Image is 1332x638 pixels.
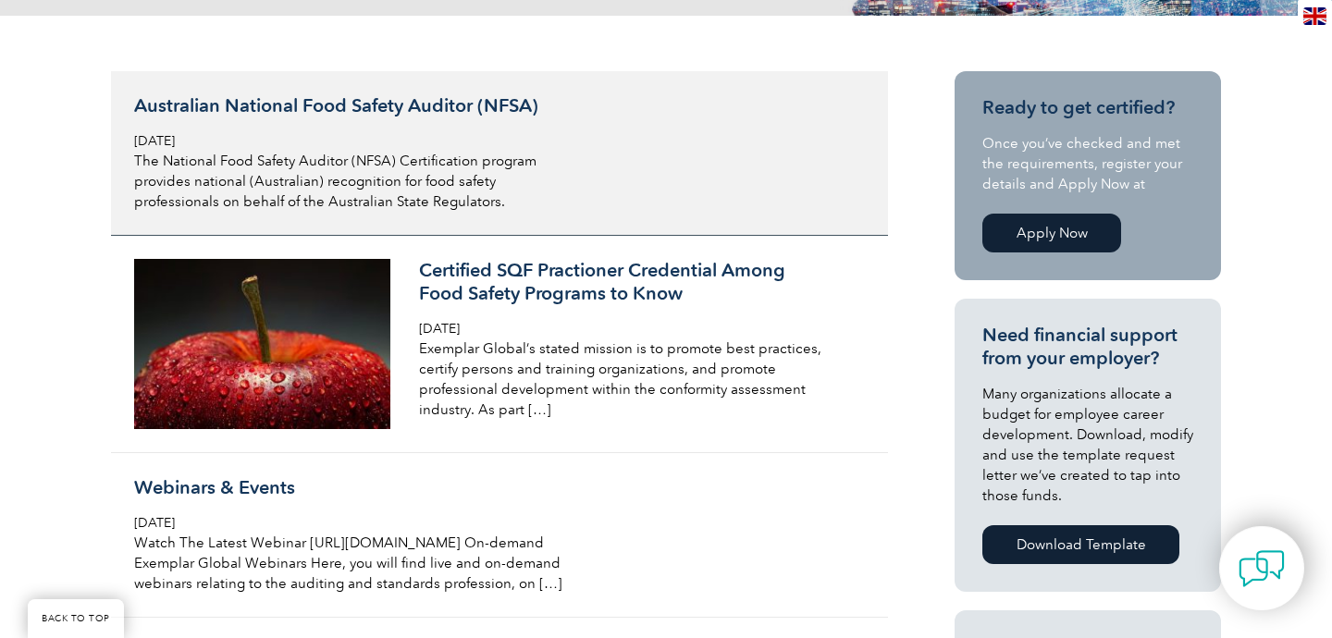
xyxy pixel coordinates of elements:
h3: Webinars & Events [134,476,573,499]
span: [DATE] [419,321,460,337]
img: contact-chat.png [1239,546,1285,592]
a: BACK TO TOP [28,599,124,638]
p: The National Food Safety Auditor (NFSA) Certification program provides national (Australian) reco... [134,151,573,212]
img: en [1303,7,1326,25]
a: Apply Now [982,214,1121,252]
p: Watch The Latest Webinar [URL][DOMAIN_NAME] On-demand Exemplar Global Webinars Here, you will fin... [134,533,573,594]
h3: Australian National Food Safety Auditor (NFSA) [134,94,573,117]
a: Webinars & Events [DATE] Watch The Latest Webinar [URL][DOMAIN_NAME] On-demand Exemplar Global We... [111,453,888,618]
p: Many organizations allocate a budget for employee career development. Download, modify and use th... [982,384,1193,506]
p: Exemplar Global’s stated mission is to promote best practices, certify persons and training organ... [419,338,857,420]
a: Australian National Food Safety Auditor (NFSA) [DATE] The National Food Safety Auditor (NFSA) Cer... [111,71,888,236]
p: Once you’ve checked and met the requirements, register your details and Apply Now at [982,133,1193,194]
h3: Certified SQF Practioner Credential Among Food Safety Programs to Know [419,259,857,305]
a: Certified SQF Practioner Credential AmongFood Safety Programs to Know [DATE] Exemplar Global’s st... [111,236,888,453]
h3: Ready to get certified? [982,96,1193,119]
h3: Need financial support from your employer? [982,324,1193,370]
span: [DATE] [134,133,175,149]
a: Download Template [982,525,1179,564]
img: apple-8591539_1280-300x200.jpg [134,259,390,429]
span: [DATE] [134,515,175,531]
